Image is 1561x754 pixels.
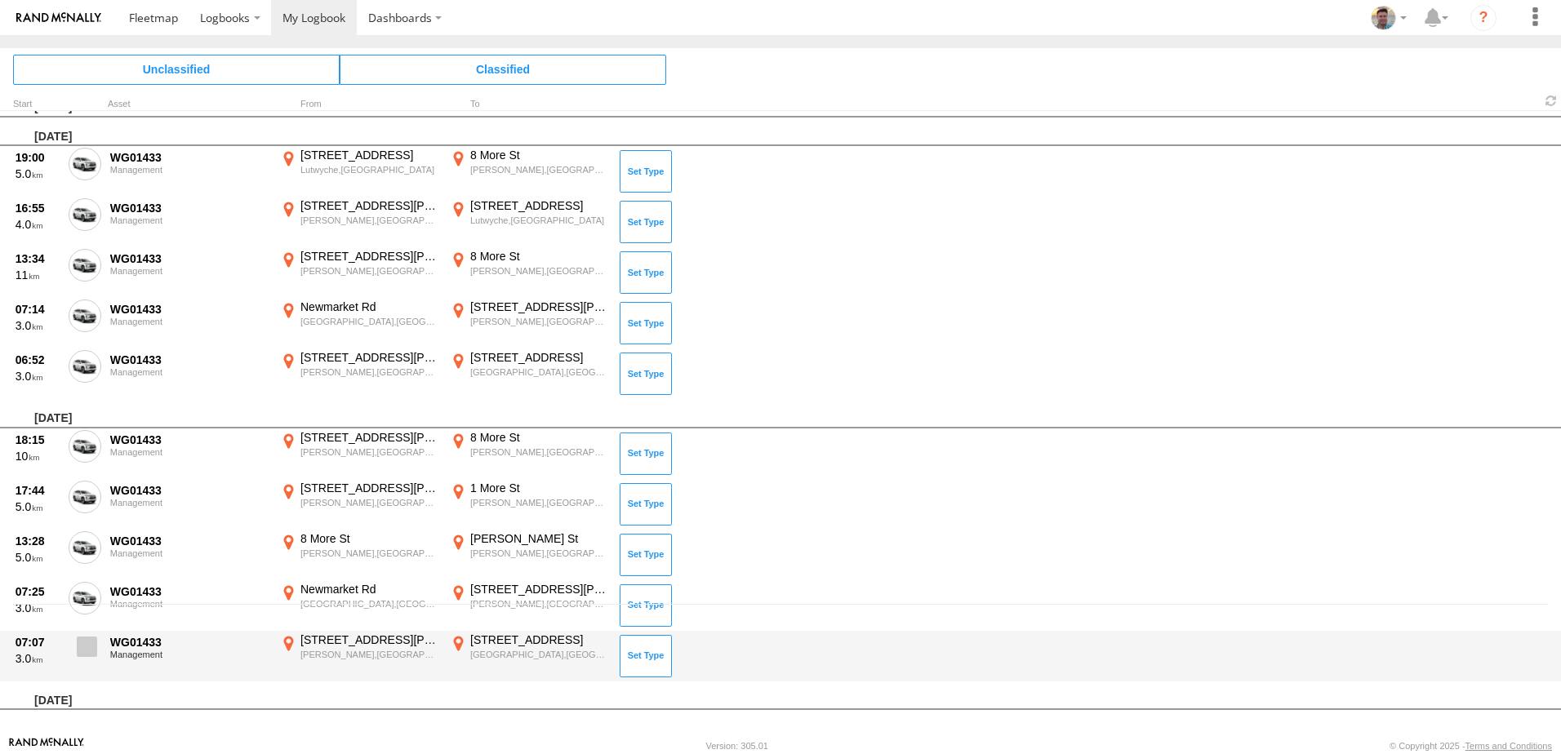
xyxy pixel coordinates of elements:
[110,548,269,558] div: Management
[340,55,666,84] span: Click to view Classified Trips
[278,249,441,296] label: Click to View Event Location
[470,148,608,162] div: 8 More St
[300,316,438,327] div: [GEOGRAPHIC_DATA],[GEOGRAPHIC_DATA]
[470,299,608,314] div: [STREET_ADDRESS][PERSON_NAME]
[447,249,611,296] label: Click to View Event Location
[447,299,611,347] label: Click to View Event Location
[110,367,269,377] div: Management
[16,601,60,615] div: 3.0
[110,201,269,215] div: WG01433
[16,268,60,282] div: 11
[447,430,611,477] label: Click to View Event Location
[620,353,672,395] button: Click to Set
[1470,5,1497,31] i: ?
[470,632,608,647] div: [STREET_ADDRESS]
[16,483,60,498] div: 17:44
[620,150,672,193] button: Click to Set
[16,150,60,165] div: 19:00
[447,198,611,246] label: Click to View Event Location
[470,598,608,610] div: [PERSON_NAME],[GEOGRAPHIC_DATA]
[470,265,608,277] div: [PERSON_NAME],[GEOGRAPHIC_DATA]
[110,650,269,659] div: Management
[447,100,611,109] div: To
[447,632,611,680] label: Click to View Event Location
[110,447,269,457] div: Management
[447,350,611,397] label: Click to View Event Location
[300,649,438,660] div: [PERSON_NAME],[GEOGRAPHIC_DATA]
[470,649,608,660] div: [GEOGRAPHIC_DATA],[GEOGRAPHIC_DATA]
[300,632,438,647] div: [STREET_ADDRESS][PERSON_NAME]
[620,483,672,526] button: Click to Set
[300,446,438,458] div: [PERSON_NAME],[GEOGRAPHIC_DATA]
[620,251,672,294] button: Click to Set
[110,432,269,447] div: WG01433
[16,534,60,548] div: 13:28
[278,299,441,347] label: Click to View Event Location
[16,369,60,384] div: 3.0
[278,350,441,397] label: Click to View Event Location
[447,531,611,579] label: Click to View Event Location
[16,251,60,266] div: 13:34
[300,366,438,378] div: [PERSON_NAME],[GEOGRAPHIC_DATA]
[16,432,60,447] div: 18:15
[620,302,672,344] button: Click to Set
[110,584,269,599] div: WG01433
[300,350,438,365] div: [STREET_ADDRESS][PERSON_NAME]
[300,164,438,175] div: Lutwyche,[GEOGRAPHIC_DATA]
[110,302,269,317] div: WG01433
[1541,93,1561,109] span: Refresh
[110,353,269,367] div: WG01433
[278,100,441,109] div: From
[300,265,438,277] div: [PERSON_NAME],[GEOGRAPHIC_DATA]
[1465,741,1552,751] a: Terms and Conditions
[470,249,608,264] div: 8 More St
[110,251,269,266] div: WG01433
[110,635,269,650] div: WG01433
[620,432,672,475] button: Click to Set
[110,534,269,548] div: WG01433
[470,531,608,546] div: [PERSON_NAME] St
[620,534,672,576] button: Click to Set
[16,201,60,215] div: 16:55
[300,481,438,495] div: [STREET_ADDRESS][PERSON_NAME]
[278,531,441,579] label: Click to View Event Location
[16,635,60,650] div: 07:07
[447,481,611,528] label: Click to View Event Location
[16,302,60,317] div: 07:14
[300,249,438,264] div: [STREET_ADDRESS][PERSON_NAME]
[278,198,441,246] label: Click to View Event Location
[16,166,60,181] div: 5.0
[16,318,60,333] div: 3.0
[470,430,608,445] div: 8 More St
[1390,741,1552,751] div: © Copyright 2025 -
[447,148,611,195] label: Click to View Event Location
[620,635,672,677] button: Click to Set
[447,582,611,629] label: Click to View Event Location
[278,582,441,629] label: Click to View Event Location
[300,299,438,314] div: Newmarket Rd
[300,598,438,610] div: [GEOGRAPHIC_DATA],[GEOGRAPHIC_DATA]
[278,430,441,477] label: Click to View Event Location
[470,350,608,365] div: [STREET_ADDRESS]
[13,100,62,109] div: Click to Sort
[470,366,608,378] div: [GEOGRAPHIC_DATA],[GEOGRAPHIC_DATA]
[300,582,438,597] div: Newmarket Rd
[16,499,60,514] div: 5.0
[300,430,438,445] div: [STREET_ADDRESS][PERSON_NAME]
[110,483,269,498] div: WG01433
[300,531,438,546] div: 8 More St
[110,215,269,225] div: Management
[470,316,608,327] div: [PERSON_NAME],[GEOGRAPHIC_DATA]
[470,164,608,175] div: [PERSON_NAME],[GEOGRAPHIC_DATA]
[110,599,269,609] div: Management
[470,497,608,508] div: [PERSON_NAME],[GEOGRAPHIC_DATA]
[706,741,768,751] div: Version: 305.01
[300,497,438,508] div: [PERSON_NAME],[GEOGRAPHIC_DATA]
[1365,6,1412,30] div: Nicholas Van Schagen
[470,215,608,226] div: Lutwyche,[GEOGRAPHIC_DATA]
[278,632,441,680] label: Click to View Event Location
[620,584,672,627] button: Click to Set
[16,353,60,367] div: 06:52
[470,582,608,597] div: [STREET_ADDRESS][PERSON_NAME]
[470,446,608,458] div: [PERSON_NAME],[GEOGRAPHIC_DATA]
